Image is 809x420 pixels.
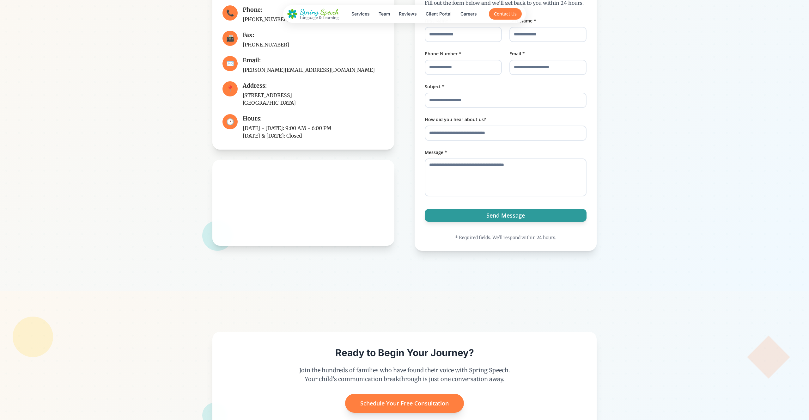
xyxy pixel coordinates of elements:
[222,81,238,96] div: 📍
[243,41,289,48] p: [PHONE_NUMBER]
[457,8,481,20] button: Careers
[222,114,238,129] div: 🕐
[228,347,581,358] h3: Ready to Begin Your Journey?
[425,83,445,90] label: Subject *
[425,229,587,241] div: * Required fields. We'll respond within 24 hours.
[243,81,296,90] p: Address:
[243,66,375,74] p: [PERSON_NAME][EMAIL_ADDRESS][DOMAIN_NAME]
[395,8,421,20] button: Reviews
[345,394,464,413] button: Schedule Your Free Consultation
[320,7,339,16] span: Speech
[243,114,332,123] p: Hours:
[243,31,289,40] p: Fax:
[222,31,238,46] div: 📠
[425,116,486,122] label: How did you hear about us?
[215,162,392,243] iframe: Spring Speech Language & Learning Office Location
[425,51,461,57] label: Phone Number *
[300,15,339,20] div: Language & Learning
[300,7,319,16] span: Spring
[425,209,587,222] button: Send Message
[422,8,455,20] button: Client Portal
[348,8,374,20] button: Services
[222,56,238,71] div: ✉️
[243,91,296,107] p: [STREET_ADDRESS] [GEOGRAPHIC_DATA]
[299,367,510,383] span: Join the hundreds of families who have found their voice with Spring Speech. Your child's communi...
[243,124,332,139] p: [DATE] - [DATE]: 9:00 AM - 6:00 PM [DATE] & [DATE]: Closed
[375,8,394,20] button: Team
[243,56,375,65] p: Email:
[489,8,522,20] button: Contact Us
[509,51,525,57] label: Email *
[425,149,447,155] label: Message *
